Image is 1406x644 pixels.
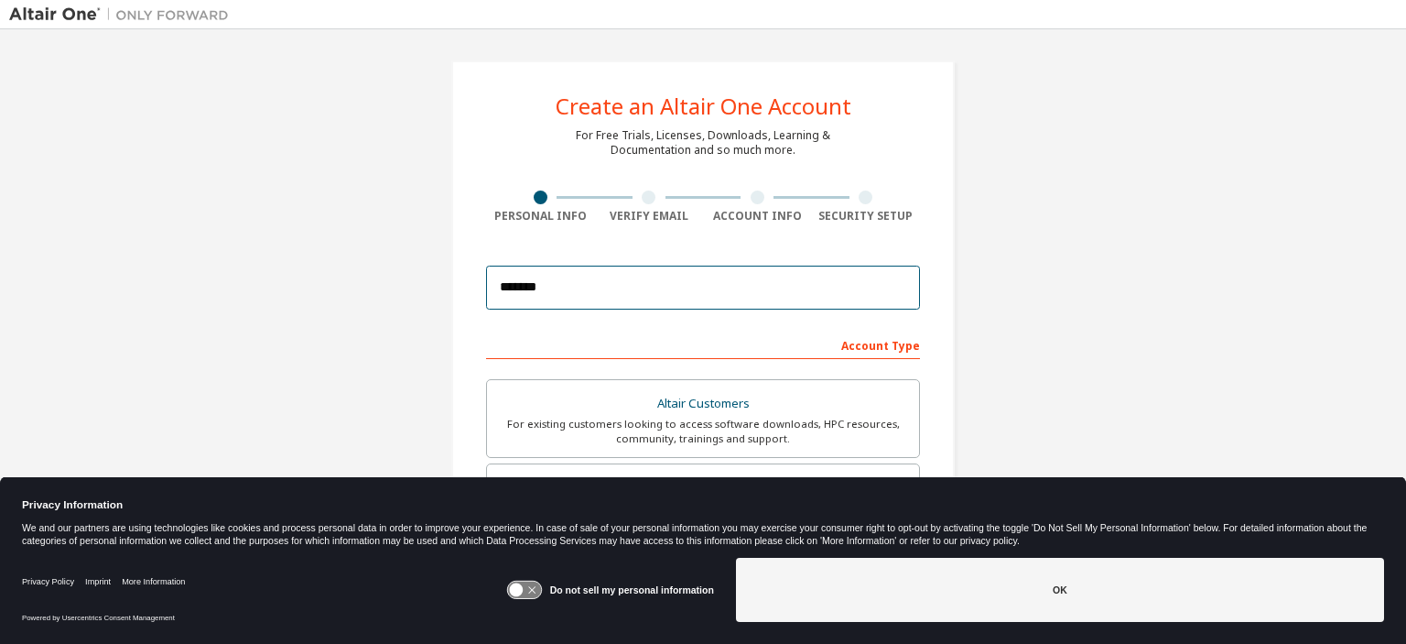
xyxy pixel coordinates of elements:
[576,128,830,158] div: For Free Trials, Licenses, Downloads, Learning & Documentation and so much more.
[595,209,704,224] div: Verify Email
[556,95,851,117] div: Create an Altair One Account
[498,391,908,417] div: Altair Customers
[498,475,908,501] div: Students
[486,330,920,359] div: Account Type
[498,417,908,446] div: For existing customers looking to access software downloads, HPC resources, community, trainings ...
[703,209,812,224] div: Account Info
[486,209,595,224] div: Personal Info
[812,209,921,224] div: Security Setup
[9,5,238,24] img: Altair One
